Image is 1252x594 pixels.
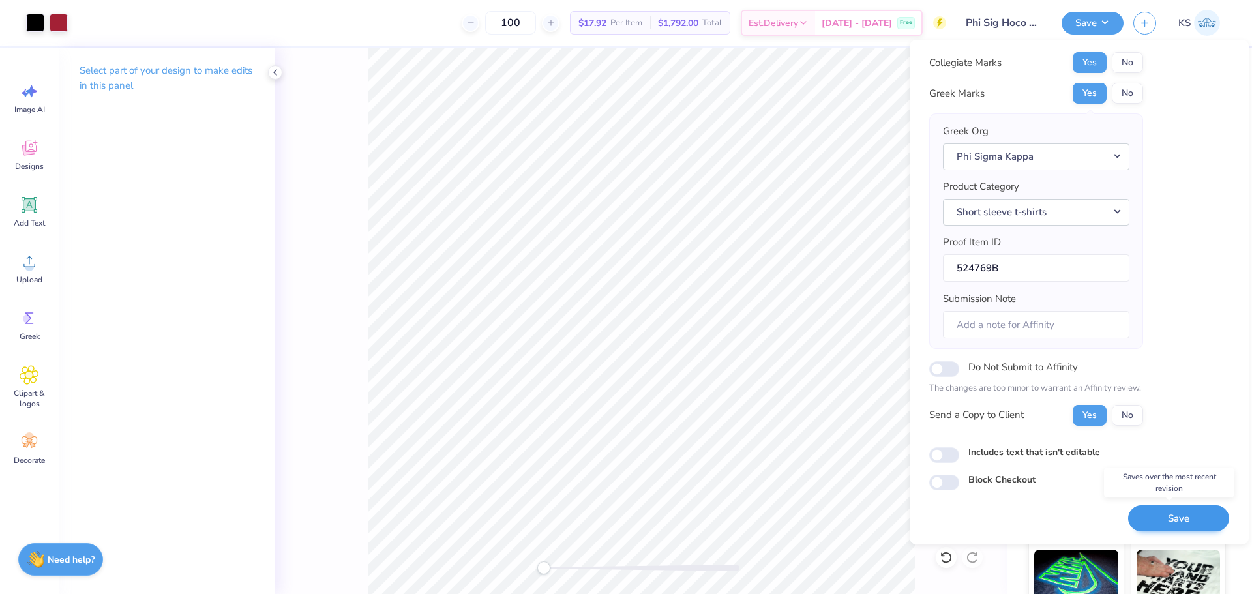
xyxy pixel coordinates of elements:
[48,554,95,566] strong: Need help?
[956,10,1052,36] input: Untitled Design
[578,16,606,30] span: $17.92
[1073,52,1107,73] button: Yes
[14,104,45,115] span: Image AI
[1073,83,1107,104] button: Yes
[1104,468,1234,497] div: Saves over the most recent revision
[929,86,985,101] div: Greek Marks
[15,161,44,171] span: Designs
[943,124,989,139] label: Greek Org
[1172,10,1226,36] a: KS
[822,16,892,30] span: [DATE] - [DATE]
[1178,16,1191,31] span: KS
[16,275,42,285] span: Upload
[1112,405,1143,426] button: No
[80,63,254,93] p: Select part of your design to make edits in this panel
[14,218,45,228] span: Add Text
[943,291,1016,306] label: Submission Note
[943,143,1129,170] button: Phi Sigma Kappa
[900,18,912,27] span: Free
[537,561,550,574] div: Accessibility label
[658,16,698,30] span: $1,792.00
[702,16,722,30] span: Total
[1194,10,1220,36] img: Kath Sales
[1062,12,1124,35] button: Save
[1128,505,1229,532] button: Save
[943,235,1001,250] label: Proof Item ID
[968,473,1036,486] label: Block Checkout
[929,55,1002,70] div: Collegiate Marks
[8,388,51,409] span: Clipart & logos
[1112,52,1143,73] button: No
[968,445,1100,459] label: Includes text that isn't editable
[943,199,1129,226] button: Short sleeve t-shirts
[610,16,642,30] span: Per Item
[485,11,536,35] input: – –
[968,359,1078,376] label: Do Not Submit to Affinity
[20,331,40,342] span: Greek
[1112,83,1143,104] button: No
[943,179,1019,194] label: Product Category
[749,16,798,30] span: Est. Delivery
[14,455,45,466] span: Decorate
[943,311,1129,339] input: Add a note for Affinity
[1073,405,1107,426] button: Yes
[929,408,1024,423] div: Send a Copy to Client
[929,382,1143,395] p: The changes are too minor to warrant an Affinity review.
